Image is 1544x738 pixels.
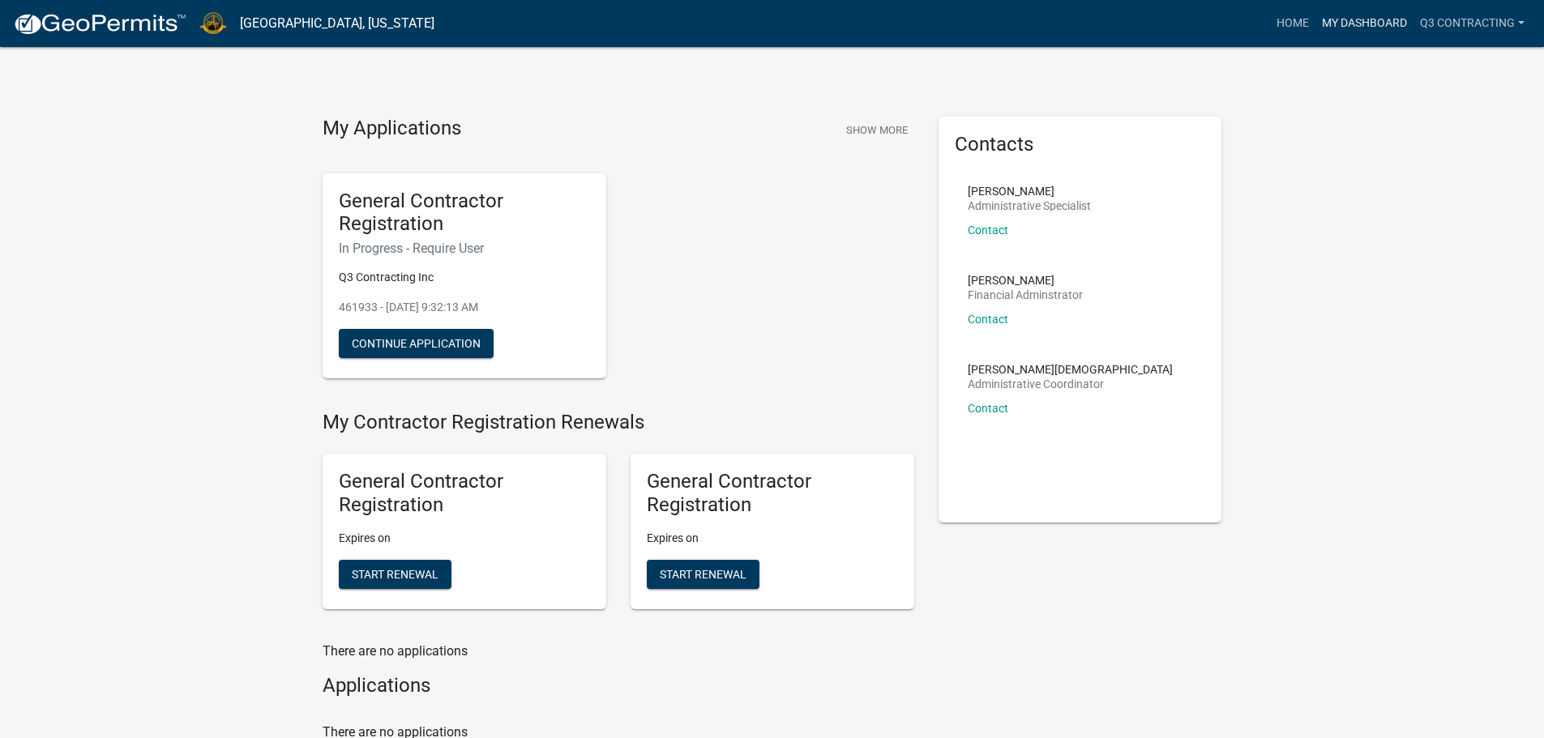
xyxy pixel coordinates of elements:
h5: Contacts [955,133,1206,156]
p: Administrative Specialist [968,200,1091,211]
a: Contact [968,224,1008,237]
p: Financial Adminstrator [968,289,1083,301]
a: My Dashboard [1315,8,1414,39]
span: Start Renewal [660,567,746,580]
p: Expires on [647,530,898,547]
h4: My Contractor Registration Renewals [323,411,914,434]
h5: General Contractor Registration [339,470,590,517]
a: Home [1270,8,1315,39]
a: Q3 Contracting [1414,8,1531,39]
h5: General Contractor Registration [339,190,590,237]
a: Contact [968,313,1008,326]
wm-workflow-list-section: Applications [323,674,914,704]
wm-registration-list-section: My Contractor Registration Renewals [323,411,914,621]
p: There are no applications [323,642,914,661]
p: [PERSON_NAME] [968,275,1083,286]
button: Start Renewal [647,560,759,589]
img: La Porte County, Indiana [199,12,227,34]
p: [PERSON_NAME][DEMOGRAPHIC_DATA] [968,364,1173,375]
h6: In Progress - Require User [339,241,590,256]
a: Contact [968,402,1008,415]
h4: Applications [323,674,914,697]
h5: General Contractor Registration [647,470,898,517]
button: Start Renewal [339,560,451,589]
button: Continue Application [339,329,494,358]
h4: My Applications [323,117,461,141]
p: 461933 - [DATE] 9:32:13 AM [339,299,590,316]
button: Show More [840,117,914,143]
p: [PERSON_NAME] [968,186,1091,197]
p: Q3 Contracting Inc [339,269,590,286]
p: Expires on [339,530,590,547]
span: Start Renewal [352,567,438,580]
p: Administrative Coordinator [968,378,1173,390]
a: [GEOGRAPHIC_DATA], [US_STATE] [240,10,434,37]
